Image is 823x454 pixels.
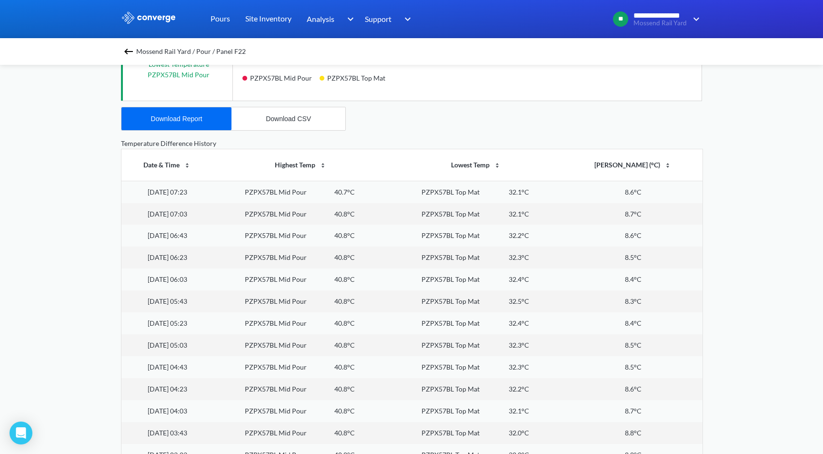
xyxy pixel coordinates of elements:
[564,356,703,378] td: 8.5°C
[564,312,703,334] td: 8.4°C
[231,107,345,130] button: Download CSV
[121,247,213,268] td: [DATE] 06:23
[633,20,687,27] span: Mossend Rail Yard
[334,362,355,372] div: 40.8°C
[422,187,480,197] div: PZPX57BL Top Mat
[121,149,213,181] th: Date & Time
[183,162,191,169] img: sort-icon.svg
[245,340,307,351] div: PZPX57BL Mid Pour
[10,422,32,444] div: Open Intercom Messenger
[121,334,213,356] td: [DATE] 05:03
[509,318,529,329] div: 32.4°C
[334,252,355,263] div: 40.8°C
[422,296,480,307] div: PZPX57BL Top Mat
[564,378,703,400] td: 8.6°C
[509,187,529,197] div: 32.1°C
[121,138,702,149] div: Temperature Difference History
[121,400,213,422] td: [DATE] 04:03
[334,230,355,241] div: 40.8°C
[564,290,703,312] td: 8.3°C
[121,203,213,225] td: [DATE] 07:03
[319,162,327,169] img: sort-icon.svg
[564,400,703,422] td: 8.7°C
[422,362,480,372] div: PZPX57BL Top Mat
[245,187,307,197] div: PZPX57BL Mid Pour
[422,340,480,351] div: PZPX57BL Top Mat
[664,162,672,169] img: sort-icon.svg
[422,428,480,438] div: PZPX57BL Top Mat
[121,107,231,130] button: Download Report
[422,384,480,394] div: PZPX57BL Top Mat
[509,209,529,219] div: 32.1°C
[245,274,307,285] div: PZPX57BL Mid Pour
[509,362,529,372] div: 32.3°C
[509,340,529,351] div: 32.3°C
[687,13,702,25] img: downArrow.svg
[509,384,529,394] div: 32.2°C
[509,428,529,438] div: 32.0°C
[136,45,246,58] span: Mossend Rail Yard / Pour / Panel F22
[245,428,307,438] div: PZPX57BL Mid Pour
[121,378,213,400] td: [DATE] 04:23
[245,252,307,263] div: PZPX57BL Mid Pour
[422,230,480,241] div: PZPX57BL Top Mat
[334,209,355,219] div: 40.8°C
[334,340,355,351] div: 40.8°C
[509,406,529,416] div: 32.1°C
[121,422,213,444] td: [DATE] 03:43
[509,274,529,285] div: 32.4°C
[389,149,564,181] th: Lowest Temp
[493,162,501,169] img: sort-icon.svg
[151,115,202,123] div: Download Report
[121,11,176,24] img: logo_ewhite.svg
[509,252,529,263] div: 32.3°C
[245,384,307,394] div: PZPX57BL Mid Pour
[266,115,311,123] div: Download CSV
[245,209,307,219] div: PZPX57BL Mid Pour
[334,187,355,197] div: 40.7°C
[564,225,703,247] td: 8.6°C
[334,428,355,438] div: 40.8°C
[564,149,703,181] th: [PERSON_NAME] (°C)
[121,356,213,378] td: [DATE] 04:43
[123,46,134,57] img: backspace.svg
[334,296,355,307] div: 40.8°C
[121,312,213,334] td: [DATE] 05:23
[422,406,480,416] div: PZPX57BL Top Mat
[334,318,355,329] div: 40.8°C
[121,290,213,312] td: [DATE] 05:43
[509,230,529,241] div: 32.2°C
[422,318,480,329] div: PZPX57BL Top Mat
[564,268,703,290] td: 8.4°C
[245,230,307,241] div: PZPX57BL Mid Pour
[334,384,355,394] div: 40.8°C
[213,149,388,181] th: Highest Temp
[398,13,413,25] img: downArrow.svg
[334,406,355,416] div: 40.8°C
[341,13,356,25] img: downArrow.svg
[242,71,320,93] div: PZPX57BL Mid Pour
[564,181,703,203] td: 8.6°C
[307,13,334,25] span: Analysis
[509,296,529,307] div: 32.5°C
[245,406,307,416] div: PZPX57BL Mid Pour
[564,422,703,444] td: 8.8°C
[320,71,393,93] div: PZPX57BL Top Mat
[564,334,703,356] td: 8.5°C
[245,318,307,329] div: PZPX57BL Mid Pour
[422,274,480,285] div: PZPX57BL Top Mat
[334,274,355,285] div: 40.8°C
[564,203,703,225] td: 8.7°C
[121,225,213,247] td: [DATE] 06:43
[564,247,703,268] td: 8.5°C
[245,362,307,372] div: PZPX57BL Mid Pour
[121,181,213,203] td: [DATE] 07:23
[422,252,480,263] div: PZPX57BL Top Mat
[148,70,210,80] p: PZPX57BL Mid Pour
[365,13,391,25] span: Support
[121,268,213,290] td: [DATE] 06:03
[245,296,307,307] div: PZPX57BL Mid Pour
[422,209,480,219] div: PZPX57BL Top Mat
